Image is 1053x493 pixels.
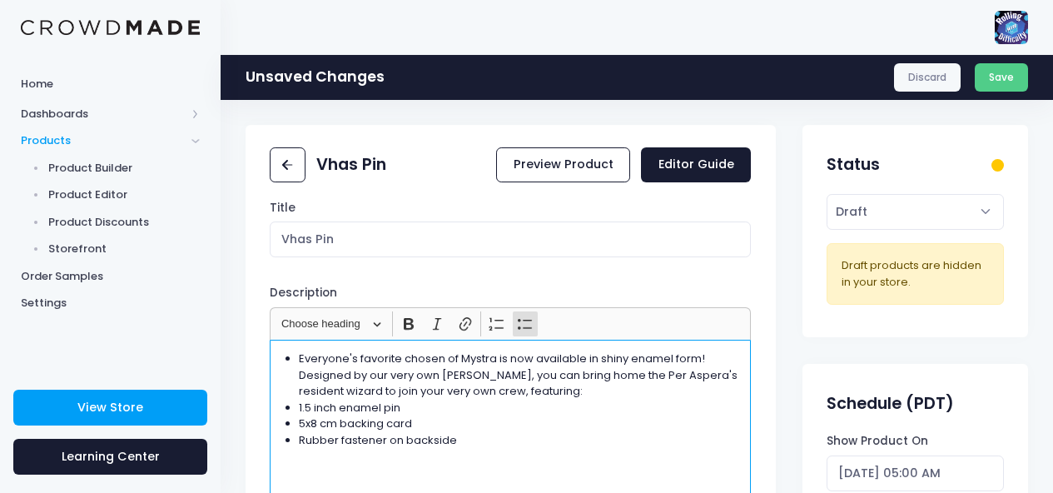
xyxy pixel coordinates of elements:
label: Title [270,200,296,217]
span: Product Discounts [48,214,201,231]
label: Show Product On [827,433,928,450]
img: Logo [21,20,200,36]
div: Draft products are hidden in your store. [842,257,990,290]
h2: Schedule (PDT) [827,394,954,413]
label: Description [270,285,337,301]
span: Settings [21,295,200,311]
h1: Unsaved Changes [246,68,385,86]
span: Dashboards [21,106,186,122]
span: Home [21,76,200,92]
li: Rubber fastener on backside [299,432,744,449]
a: View Store [13,390,207,426]
span: Products [21,132,186,149]
span: View Store [77,399,143,416]
li: 1.5 inch enamel pin [299,400,744,416]
span: Choose heading [281,314,368,334]
span: Storefront [48,241,201,257]
li: 5x8 cm backing card [299,416,744,432]
li: Everyone's favorite chosen of Mystra is now available in shiny enamel form! Designed by our very ... [299,351,744,400]
a: Preview Product [496,147,630,183]
a: Learning Center [13,439,207,475]
img: User [995,11,1028,44]
h2: Status [827,155,880,174]
a: Editor Guide [641,147,751,183]
span: Order Samples [21,268,200,285]
div: Editor toolbar [270,307,751,340]
button: Save [975,63,1029,92]
button: Choose heading [274,311,389,337]
span: Learning Center [62,448,160,465]
span: Product Builder [48,160,201,177]
span: Product Editor [48,187,201,203]
h2: Vhas Pin [316,155,386,174]
a: Discard [894,63,961,92]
